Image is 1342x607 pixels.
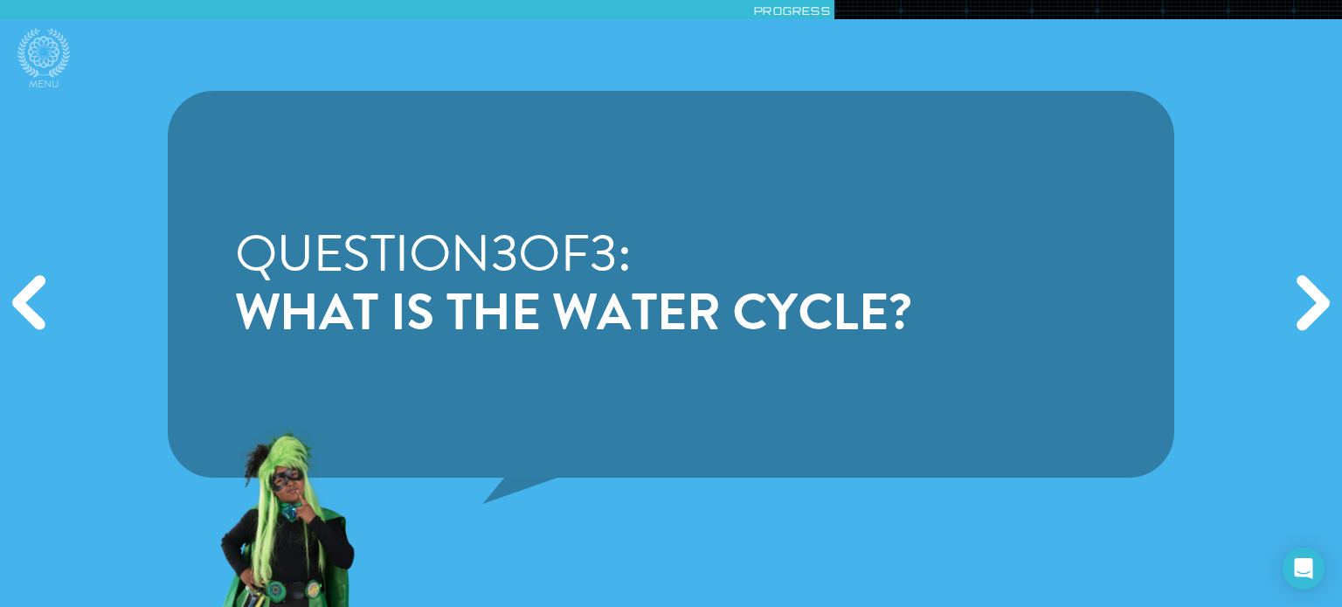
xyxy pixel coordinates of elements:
[17,28,70,93] a: Menu
[29,78,59,93] span: Menu
[518,232,589,284] span: of
[618,232,632,284] span: :
[589,232,618,284] span: 3
[490,232,519,284] span: 3
[235,232,490,284] span: Question
[235,291,913,342] h3: What is the water cycle?
[1283,548,1325,590] div: Open Intercom Messenger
